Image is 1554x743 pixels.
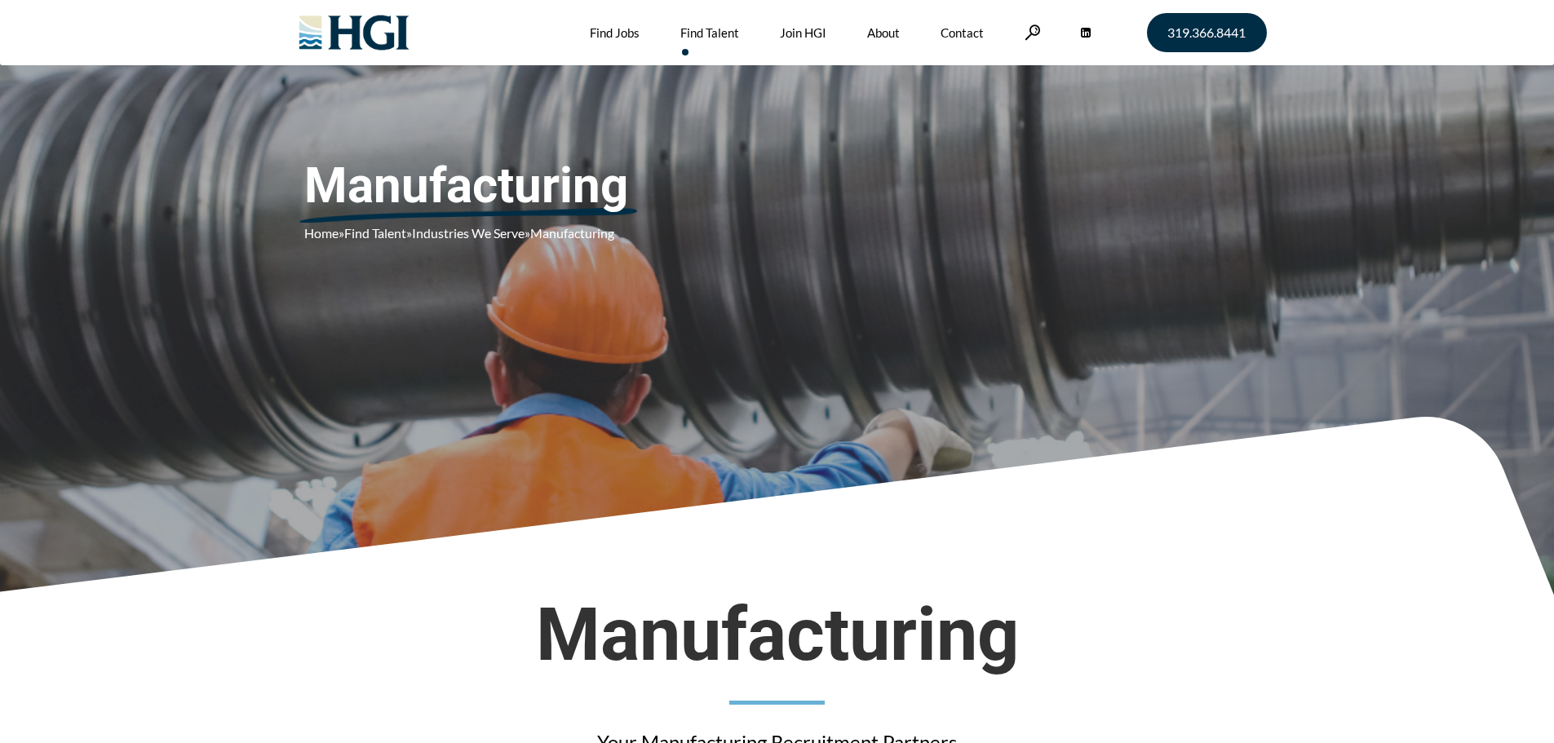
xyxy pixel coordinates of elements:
[304,225,339,241] a: Home
[344,225,406,241] a: Find Talent
[396,595,1158,675] span: Manufacturing
[530,225,614,241] span: Manufacturing
[412,225,525,241] a: Industries We Serve
[1147,13,1267,52] a: 319.366.8441
[1167,26,1246,39] span: 319.366.8441
[304,157,628,215] u: Manufacturing
[304,225,614,241] span: » » »
[1025,24,1041,40] a: Search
